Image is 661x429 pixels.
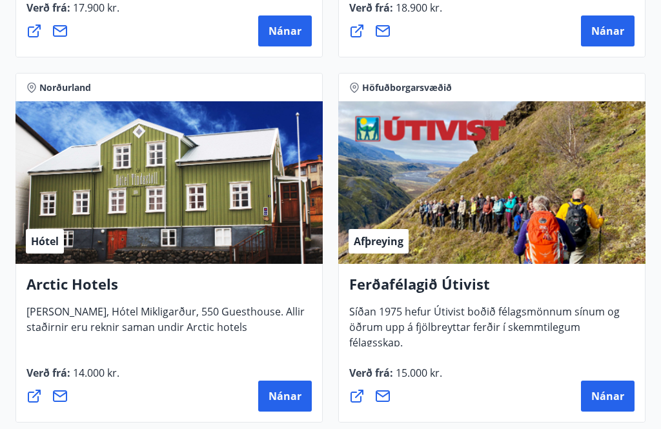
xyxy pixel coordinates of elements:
[581,381,635,412] button: Nánar
[39,82,91,95] span: Norðurland
[258,381,312,412] button: Nánar
[269,25,301,39] span: Nánar
[349,1,442,26] span: Verð frá :
[26,366,119,391] span: Verð frá :
[70,1,119,15] span: 17.900 kr.
[349,275,635,304] h4: Ferðafélagið Útivist
[258,16,312,47] button: Nánar
[591,390,624,404] span: Nánar
[31,235,59,249] span: Hótel
[70,366,119,381] span: 14.000 kr.
[269,390,301,404] span: Nánar
[393,1,442,15] span: 18.900 kr.
[354,235,403,249] span: Afþreying
[26,1,119,26] span: Verð frá :
[26,275,312,304] h4: Arctic Hotels
[393,366,442,381] span: 15.000 kr.
[349,305,620,361] span: Síðan 1975 hefur Útivist boðið félagsmönnum sínum og öðrum upp á fjölbreyttar ferðir í skemmtileg...
[349,366,442,391] span: Verð frá :
[591,25,624,39] span: Nánar
[362,82,452,95] span: Höfuðborgarsvæðið
[26,305,305,345] span: [PERSON_NAME], Hótel Mikligarður, 550 Guesthouse. Allir staðirnir eru reknir saman undir Arctic h...
[581,16,635,47] button: Nánar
